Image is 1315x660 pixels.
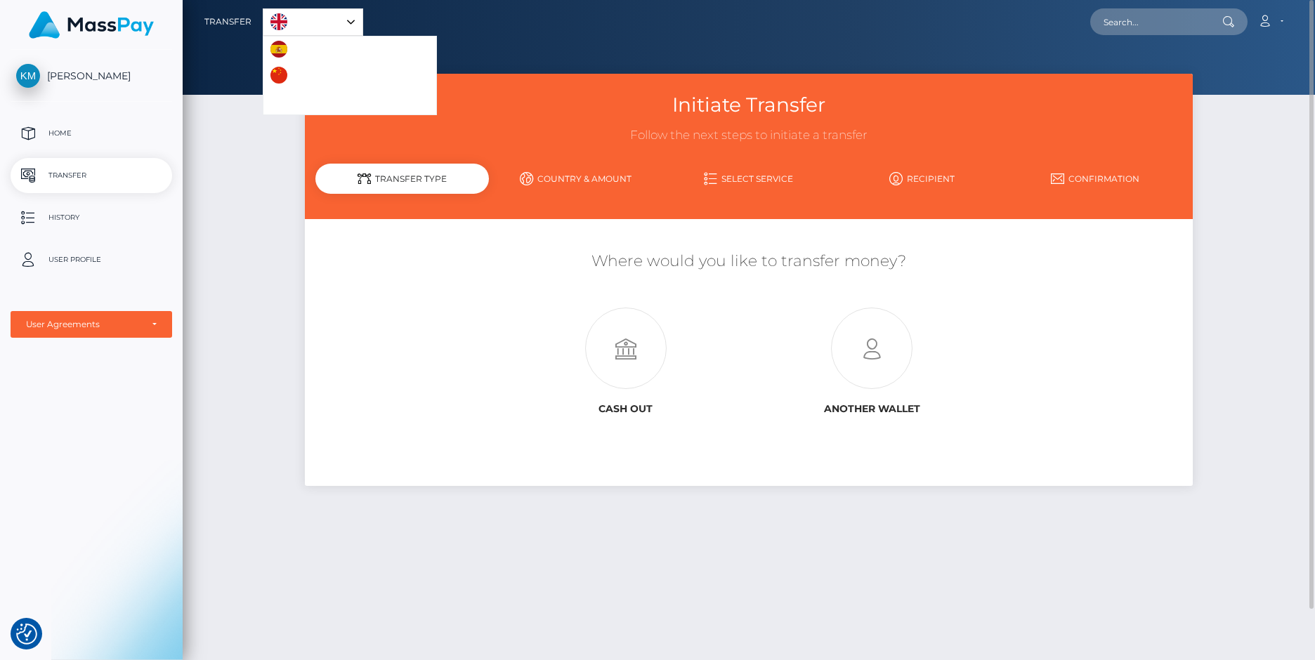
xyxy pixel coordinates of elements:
button: User Agreements [11,311,172,338]
h3: Follow the next steps to initiate a transfer [315,127,1182,144]
img: Revisit consent button [16,623,37,645]
a: 中文 (简体) [263,62,349,88]
a: Confirmation [1009,166,1182,191]
a: User Profile [11,242,172,277]
div: Transfer Type [315,164,489,194]
button: Consent Preferences [16,623,37,645]
div: Language [263,8,363,36]
a: Español [263,37,342,62]
a: English [263,9,362,35]
a: Português ([GEOGRAPHIC_DATA]) [263,88,436,114]
input: Search... [1090,8,1222,35]
a: Transfer [11,158,172,193]
div: User Agreements [26,319,141,330]
p: Home [16,123,166,144]
p: Transfer [16,165,166,186]
img: MassPay [29,11,154,39]
a: Transfer [204,7,251,37]
a: Home [11,116,172,151]
h5: Where would you like to transfer money? [315,251,1182,272]
h6: Cash out [513,403,738,415]
a: Select Service [662,166,836,191]
a: Country & Amount [489,166,662,191]
h6: Another wallet [759,403,985,415]
a: History [11,200,172,235]
ul: Language list [263,36,437,115]
span: [PERSON_NAME] [11,70,172,82]
p: User Profile [16,249,166,270]
p: History [16,207,166,228]
aside: Language selected: English [263,8,363,36]
a: Recipient [835,166,1009,191]
h3: Initiate Transfer [315,91,1182,119]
